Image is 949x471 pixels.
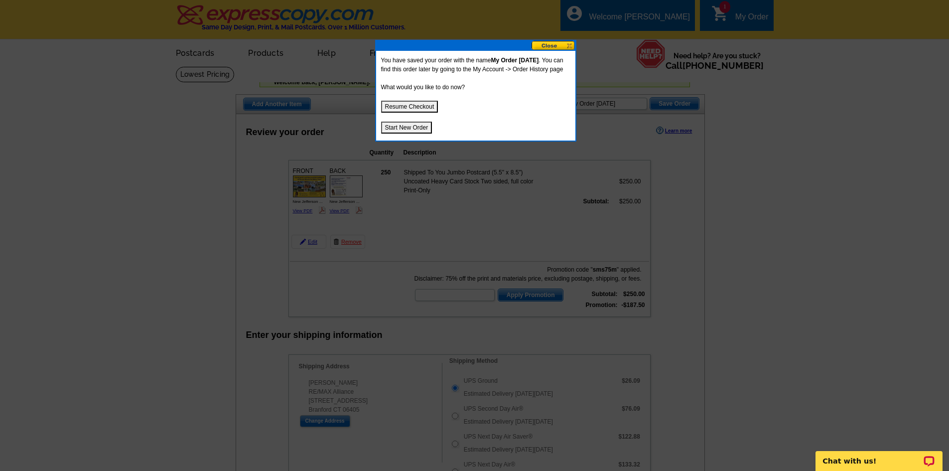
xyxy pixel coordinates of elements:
[376,51,575,139] div: You have saved your order with the name . You can find this order later by going to the My Accoun...
[491,57,539,64] strong: My Order [DATE]
[381,101,438,113] button: Resume Checkout
[809,440,949,471] iframe: LiveChat chat widget
[381,122,432,134] button: Start New Order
